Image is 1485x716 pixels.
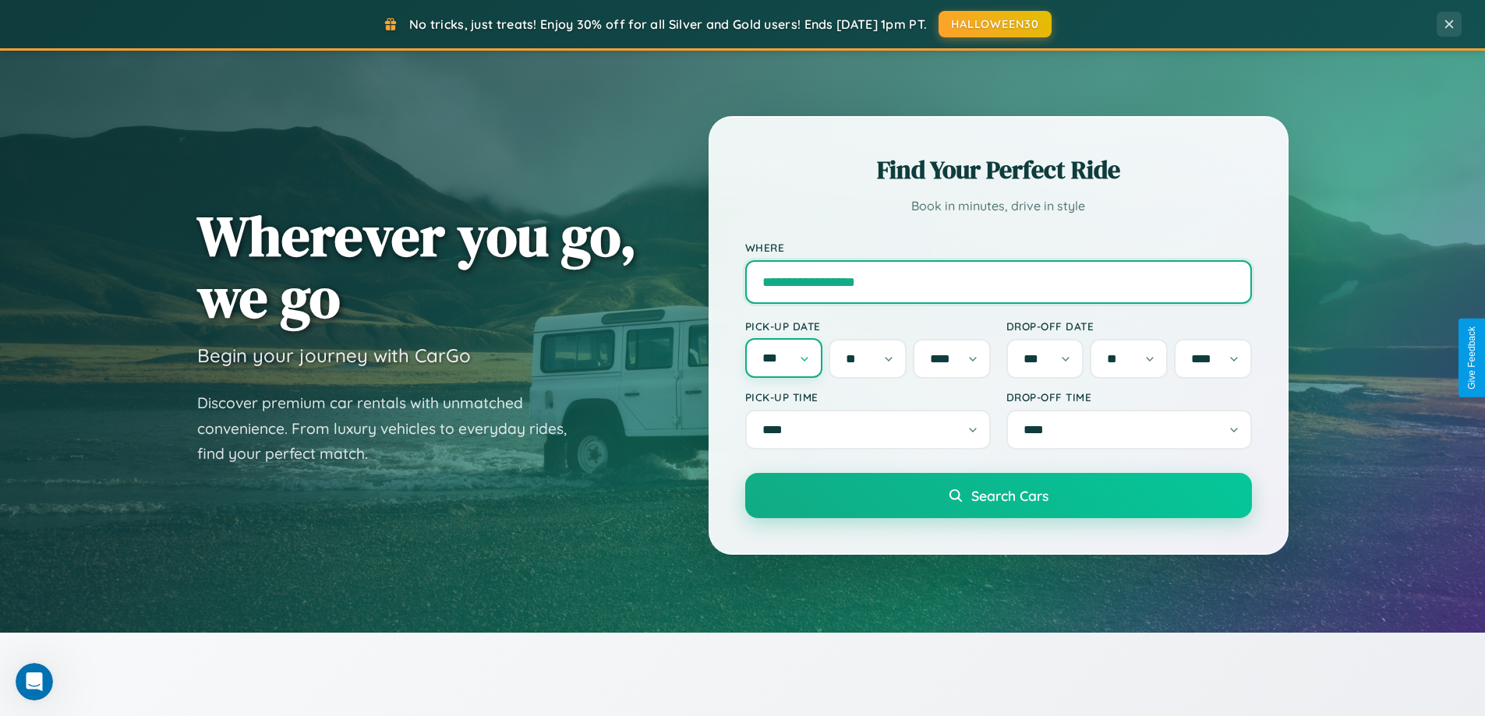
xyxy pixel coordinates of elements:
[1006,319,1252,333] label: Drop-off Date
[409,16,927,32] span: No tricks, just treats! Enjoy 30% off for all Silver and Gold users! Ends [DATE] 1pm PT.
[745,241,1252,254] label: Where
[1466,326,1477,390] div: Give Feedback
[197,205,637,328] h1: Wherever you go, we go
[197,390,587,467] p: Discover premium car rentals with unmatched convenience. From luxury vehicles to everyday rides, ...
[1006,390,1252,404] label: Drop-off Time
[745,390,991,404] label: Pick-up Time
[939,11,1052,37] button: HALLOWEEN30
[745,319,991,333] label: Pick-up Date
[197,344,471,367] h3: Begin your journey with CarGo
[745,473,1252,518] button: Search Cars
[745,195,1252,217] p: Book in minutes, drive in style
[971,487,1048,504] span: Search Cars
[16,663,53,700] iframe: Intercom live chat
[745,153,1252,187] h2: Find Your Perfect Ride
